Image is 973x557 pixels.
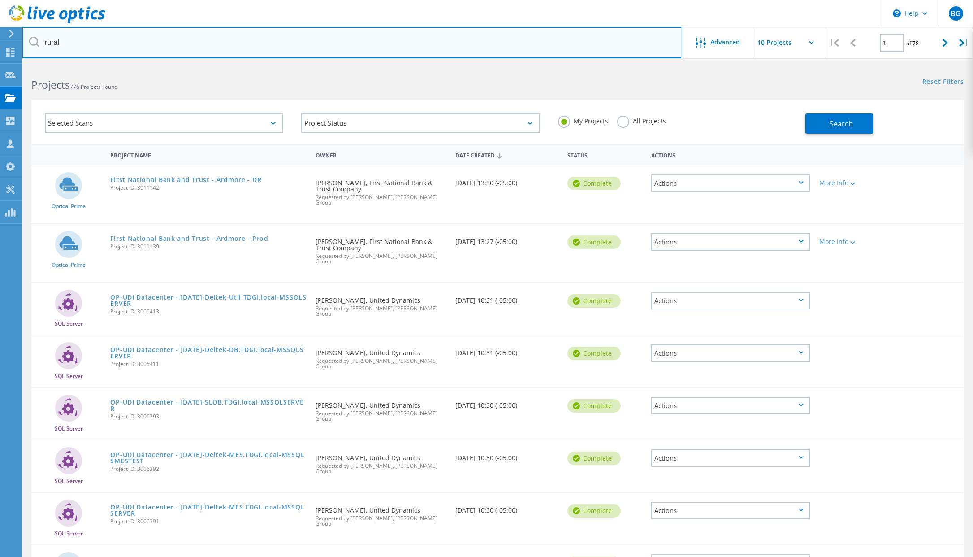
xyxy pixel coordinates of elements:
[22,27,682,58] input: Search projects by name, owner, ID, company, etc
[451,388,563,418] div: [DATE] 10:30 (-05:00)
[316,306,446,317] span: Requested by [PERSON_NAME], [PERSON_NAME] Group
[110,347,307,359] a: OP-UDI Datacenter - [DATE]-Deltek-DB.TDGI.local-MSSQLSERVER
[110,309,307,314] span: Project ID: 3006413
[55,321,83,326] span: SQL Server
[651,502,810,519] div: Actions
[451,335,563,365] div: [DATE] 10:31 (-05:00)
[567,452,621,465] div: Complete
[311,388,451,431] div: [PERSON_NAME], United Dynamics
[651,344,810,362] div: Actions
[951,10,961,17] span: BG
[558,116,608,124] label: My Projects
[563,146,647,163] div: Status
[110,177,261,183] a: First National Bank and Trust - Ardmore - DR
[70,83,117,91] span: 776 Projects Found
[567,177,621,190] div: Complete
[451,146,563,163] div: Date Created
[316,516,446,527] span: Requested by [PERSON_NAME], [PERSON_NAME] Group
[110,294,307,307] a: OP-UDI Datacenter - [DATE]-Deltek-Util.TDGI.local-MSSQLSERVER
[52,204,86,209] span: Optical Prime
[805,113,873,134] button: Search
[651,449,810,467] div: Actions
[9,19,105,25] a: Live Optics Dashboard
[55,426,83,431] span: SQL Server
[567,504,621,518] div: Complete
[31,78,70,92] b: Projects
[316,463,446,474] span: Requested by [PERSON_NAME], [PERSON_NAME] Group
[316,411,446,422] span: Requested by [PERSON_NAME], [PERSON_NAME] Group
[110,361,307,367] span: Project ID: 3006411
[301,113,540,133] div: Project Status
[311,146,451,163] div: Owner
[55,479,83,484] span: SQL Server
[567,347,621,360] div: Complete
[316,195,446,205] span: Requested by [PERSON_NAME], [PERSON_NAME] Group
[52,262,86,268] span: Optical Prime
[110,399,307,412] a: OP-UDI Datacenter - [DATE]-SLDB.TDGI.local-MSSQLSERVER
[110,244,307,249] span: Project ID: 3011139
[110,452,307,464] a: OP-UDI Datacenter - [DATE]-Deltek-MES.TDGI.local-MSSQL$MESTEST
[922,78,964,86] a: Reset Filters
[825,27,843,59] div: |
[617,116,666,124] label: All Projects
[893,9,901,17] svg: \n
[110,504,307,517] a: OP-UDI Datacenter - [DATE]-Deltek-MES.TDGI.local-MSSQLSERVER
[710,39,740,45] span: Advanced
[567,399,621,413] div: Complete
[316,358,446,369] span: Requested by [PERSON_NAME], [PERSON_NAME] Group
[311,165,451,214] div: [PERSON_NAME], First National Bank & Trust Company
[567,235,621,249] div: Complete
[311,283,451,326] div: [PERSON_NAME], United Dynamics
[110,519,307,524] span: Project ID: 3006391
[311,224,451,273] div: [PERSON_NAME], First National Bank & Trust Company
[45,113,283,133] div: Selected Scans
[651,233,810,251] div: Actions
[651,174,810,192] div: Actions
[819,180,885,186] div: More Info
[311,335,451,378] div: [PERSON_NAME], United Dynamics
[451,165,563,195] div: [DATE] 13:30 (-05:00)
[651,292,810,309] div: Actions
[110,235,268,242] a: First National Bank and Trust - Ardmore - Prod
[55,374,83,379] span: SQL Server
[451,440,563,470] div: [DATE] 10:30 (-05:00)
[651,397,810,414] div: Actions
[451,493,563,522] div: [DATE] 10:30 (-05:00)
[451,224,563,254] div: [DATE] 13:27 (-05:00)
[55,531,83,536] span: SQL Server
[647,146,815,163] div: Actions
[110,466,307,472] span: Project ID: 3006392
[819,239,885,245] div: More Info
[451,283,563,313] div: [DATE] 10:31 (-05:00)
[316,253,446,264] span: Requested by [PERSON_NAME], [PERSON_NAME] Group
[567,294,621,308] div: Complete
[906,39,919,47] span: of 78
[106,146,311,163] div: Project Name
[110,185,307,191] span: Project ID: 3011142
[830,119,853,129] span: Search
[110,414,307,419] span: Project ID: 3006393
[955,27,973,59] div: |
[311,493,451,535] div: [PERSON_NAME], United Dynamics
[311,440,451,483] div: [PERSON_NAME], United Dynamics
